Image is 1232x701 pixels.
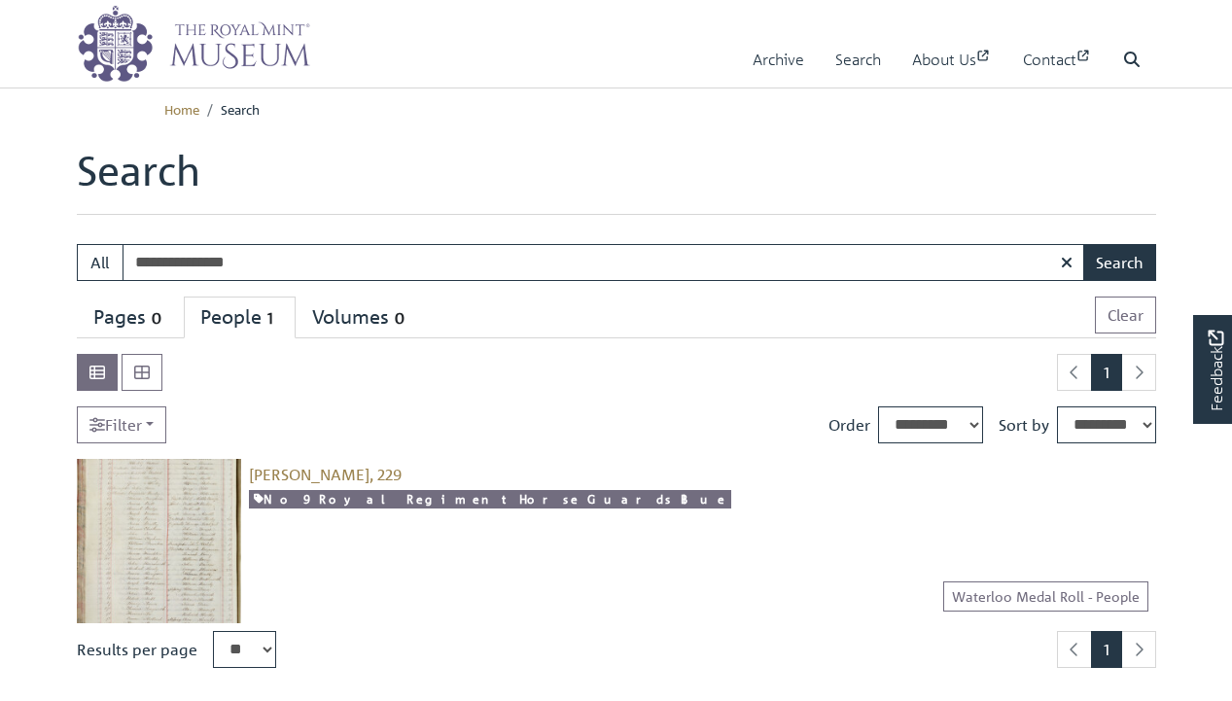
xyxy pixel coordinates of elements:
input: Enter one or more search terms... [123,244,1085,281]
label: Sort by [999,413,1049,437]
button: Search [1083,244,1156,281]
li: Previous page [1057,631,1092,668]
label: Order [828,413,870,437]
span: 0 [389,307,410,330]
div: Volumes [312,305,410,330]
button: Clear [1095,297,1156,333]
nav: pagination [1049,354,1156,391]
div: Pages [93,305,167,330]
div: People [200,305,279,330]
img: Hartley, Richard, 229 [77,459,241,623]
nav: pagination [1049,631,1156,668]
span: 1 [262,307,279,330]
a: Filter [77,406,166,443]
a: Would you like to provide feedback? [1193,315,1232,424]
span: Goto page 1 [1091,631,1122,668]
span: 0 [146,307,167,330]
li: Previous page [1057,354,1092,391]
span: Feedback [1204,331,1227,411]
button: All [77,244,123,281]
span: Goto page 1 [1091,354,1122,391]
a: Search [835,32,881,88]
a: Archive [753,32,804,88]
label: Results per page [77,638,197,661]
a: [PERSON_NAME], 229 [249,465,402,484]
a: No 9 Royal Regiment Horse Guards Blue [249,490,731,508]
h1: Search [77,146,1156,214]
img: logo_wide.png [77,5,310,83]
span: Search [221,100,260,118]
a: About Us [912,32,992,88]
a: Home [164,100,199,118]
a: Waterloo Medal Roll - People [943,581,1148,612]
a: Contact [1023,32,1092,88]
